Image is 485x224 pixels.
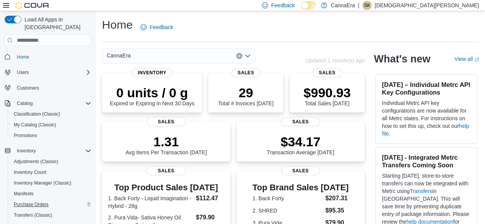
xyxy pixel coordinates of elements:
p: 29 [218,85,273,100]
p: | [358,1,360,10]
span: Sales [147,166,185,175]
span: Promotions [14,132,37,139]
button: Inventory Count [8,167,94,178]
h3: Top Product Sales [DATE] [108,183,224,192]
span: Manifests [11,189,91,198]
dd: $79.90 [196,213,224,222]
a: Adjustments (Classic) [11,157,61,166]
span: Inventory [14,146,91,155]
span: My Catalog (Classic) [14,122,56,128]
button: Home [2,51,94,62]
h3: [DATE] – Individual Metrc API Key Configurations [382,81,471,96]
span: Inventory Count [11,168,91,177]
svg: External link [474,57,479,62]
dt: 2. SHRED [252,207,322,214]
span: Sales [232,68,260,77]
input: Dark Mode [301,2,317,10]
h3: [DATE] - Integrated Metrc Transfers Coming Soon [382,154,471,169]
span: Customers [17,85,39,91]
a: View allExternal link [454,56,479,62]
dd: $112.47 [196,194,224,203]
button: Transfers (Classic) [8,210,94,221]
a: My Catalog (Classic) [11,120,59,129]
p: [DEMOGRAPHIC_DATA][PERSON_NAME] [375,1,479,10]
span: Feedback [271,2,294,9]
a: Customers [14,83,42,93]
span: Catalog [14,99,91,108]
div: Total Sales [DATE] [304,85,351,106]
span: Sales [281,117,320,126]
button: Users [2,67,94,78]
span: Inventory Count [14,169,46,175]
a: Classification (Classic) [11,110,63,119]
span: My Catalog (Classic) [11,120,91,129]
a: Transfers [409,188,432,194]
span: Transfers (Classic) [14,212,52,218]
span: Adjustments (Classic) [14,159,58,165]
a: Home [14,52,32,62]
span: CannaEra [107,51,131,60]
p: Updated 1 minute(s) ago [306,57,365,64]
span: Inventory Manager (Classic) [11,178,91,188]
span: Sales [281,166,320,175]
button: Manifests [8,188,94,199]
button: Purchase Orders [8,199,94,210]
span: Home [14,52,91,61]
h2: What's new [374,53,430,65]
button: Customers [2,82,94,93]
a: Manifests [11,189,36,198]
a: Transfers (Classic) [11,211,55,220]
div: Safiyyah Khamisa [362,1,372,10]
span: Load All Apps in [GEOGRAPHIC_DATA] [21,16,91,31]
button: My Catalog (Classic) [8,119,94,130]
span: Catalog [17,100,33,106]
button: Catalog [14,99,36,108]
span: Customers [14,83,91,93]
div: Transaction Average [DATE] [267,134,334,155]
span: Classification (Classic) [14,111,60,117]
dd: $95.35 [325,206,349,215]
button: Clear input [236,53,242,59]
span: Classification (Classic) [11,110,91,119]
span: Users [14,68,91,77]
div: Avg Items Per Transaction [DATE] [125,134,207,155]
span: SK [364,1,370,10]
button: Open list of options [245,53,251,59]
dd: $207.31 [325,194,349,203]
span: Transfers (Classic) [11,211,91,220]
a: Purchase Orders [11,200,52,209]
button: Adjustments (Classic) [8,156,94,167]
span: Inventory [17,148,36,154]
span: Home [17,54,29,60]
a: Inventory Manager (Classic) [11,178,74,188]
button: Catalog [2,98,94,109]
span: Inventory Manager (Classic) [14,180,71,186]
div: Total # Invoices [DATE] [218,85,273,106]
p: 0 units / 0 g [110,85,194,100]
span: Inventory [132,68,173,77]
h1: Home [102,17,133,33]
button: Promotions [8,130,94,141]
span: Sales [313,68,342,77]
button: Users [14,68,32,77]
span: Feedback [150,23,173,31]
span: Purchase Orders [11,200,91,209]
a: Feedback [137,20,176,35]
button: Inventory [2,146,94,156]
p: Individual Metrc API key configurations are now available for all Metrc states. For instructions ... [382,99,471,137]
span: Promotions [11,131,91,140]
p: 1.31 [125,134,207,149]
dt: 1. Back Forty - Liquid Imagination - Hybrid - 28g [108,195,193,210]
span: Sales [147,117,185,126]
p: $34.17 [267,134,334,149]
button: Classification (Classic) [8,109,94,119]
span: Purchase Orders [14,201,49,208]
p: CannaEra [331,1,355,10]
span: Adjustments (Classic) [11,157,91,166]
span: Users [17,69,29,75]
a: Promotions [11,131,40,140]
dt: 1. Back Forty [252,195,322,202]
a: Inventory Count [11,168,49,177]
span: Manifests [14,191,33,197]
